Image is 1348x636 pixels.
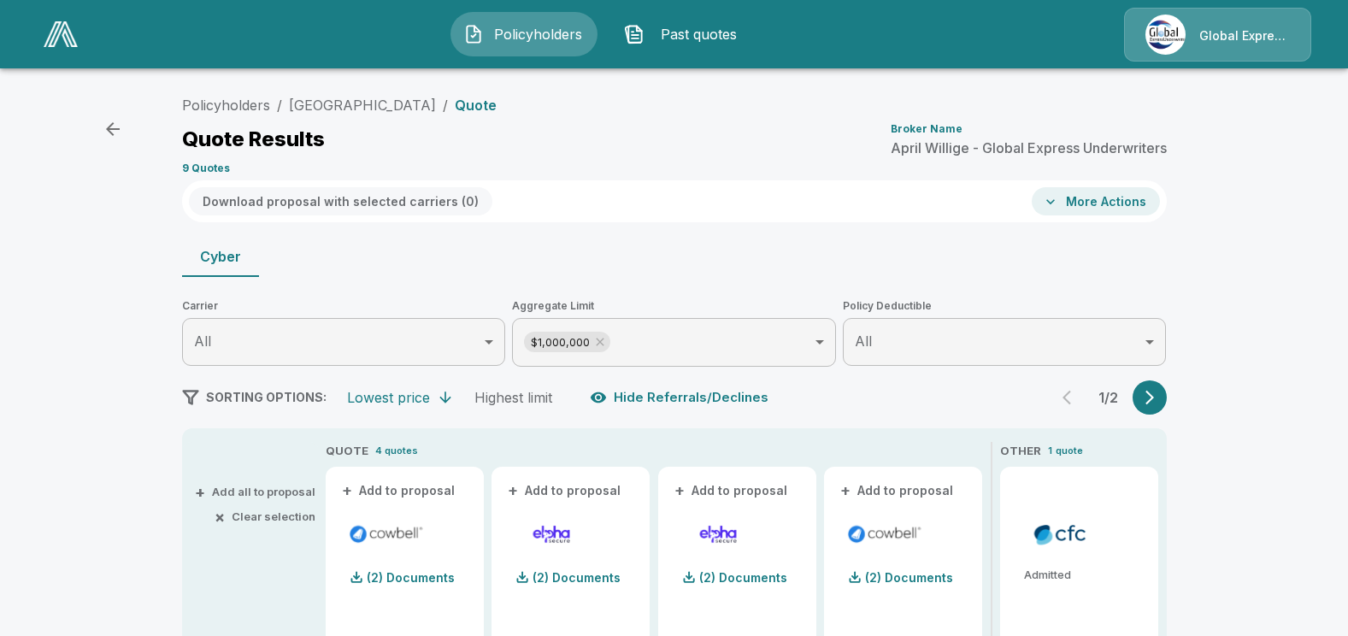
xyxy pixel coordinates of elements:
nav: breadcrumb [182,95,497,115]
button: +Add all to proposal [198,486,315,498]
span: + [508,485,518,497]
p: quote [1056,444,1083,458]
button: More Actions [1032,187,1160,215]
div: Lowest price [347,389,430,406]
a: Policyholders [182,97,270,114]
img: cfccyberadmitted [1021,521,1100,547]
img: elphacyberenhanced [512,521,592,547]
button: ×Clear selection [218,511,315,522]
div: $1,000,000 [524,332,610,352]
button: +Add to proposal [339,481,459,500]
button: Past quotes IconPast quotes [611,12,758,56]
img: cowbellp100 [845,521,924,547]
img: elphacyberstandard [679,521,758,547]
span: + [674,485,685,497]
p: (2) Documents [865,572,953,584]
img: Policyholders Icon [463,24,484,44]
span: SORTING OPTIONS: [206,390,327,404]
button: +Add to proposal [838,481,957,500]
a: [GEOGRAPHIC_DATA] [289,97,436,114]
span: $1,000,000 [524,333,597,352]
span: × [215,511,225,522]
div: Highest limit [474,389,552,406]
button: +Add to proposal [505,481,625,500]
p: (2) Documents [533,572,621,584]
button: Download proposal with selected carriers (0) [189,187,492,215]
p: April Willige - Global Express Underwriters [891,141,1167,155]
p: (2) Documents [367,572,455,584]
li: / [443,95,448,115]
p: QUOTE [326,443,368,460]
button: Hide Referrals/Declines [586,381,775,414]
span: Policy Deductible [843,297,1167,315]
p: Quote Results [182,129,325,150]
span: Past quotes [651,24,745,44]
span: Policyholders [491,24,585,44]
span: Aggregate Limit [512,297,836,315]
p: 4 quotes [375,444,418,458]
span: + [840,485,851,497]
p: 9 Quotes [182,163,230,174]
button: Policyholders IconPolicyholders [450,12,597,56]
p: Quote [455,98,497,112]
li: / [277,95,282,115]
button: +Add to proposal [672,481,792,500]
p: OTHER [1000,443,1041,460]
img: AA Logo [44,21,78,47]
p: Admitted [1024,569,1145,580]
p: 1 / 2 [1092,391,1126,404]
p: Broker Name [891,124,962,134]
span: All [855,333,872,350]
p: (2) Documents [699,572,787,584]
img: Past quotes Icon [624,24,645,44]
span: Carrier [182,297,506,315]
img: cowbellp250 [346,521,426,547]
p: 1 [1048,444,1052,458]
button: Cyber [182,236,259,277]
span: + [195,486,205,498]
span: + [342,485,352,497]
span: All [194,333,211,350]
